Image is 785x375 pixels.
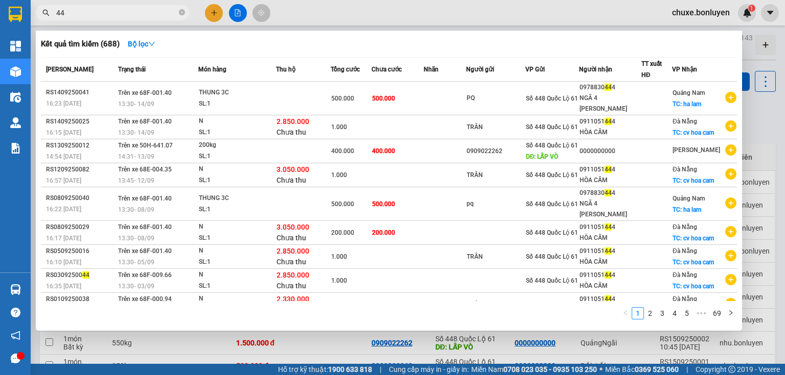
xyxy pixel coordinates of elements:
span: plus-circle [725,274,736,285]
a: 2 [644,308,656,319]
div: SL: 1 [199,233,275,244]
span: Số 448 Quốc Lộ 61 [526,95,578,102]
span: 13:45 - 12/09 [118,177,154,184]
span: 16:17 [DATE] [46,235,81,242]
li: 4 [668,307,681,319]
span: Chưa thu [276,258,306,266]
img: warehouse-icon [10,66,21,77]
span: Trên xe 68F-009.66 [118,271,172,279]
span: Trên xe 68F-001.40 [118,223,172,231]
a: 3 [657,308,668,319]
div: N [199,245,275,257]
div: 0911051 4 [580,246,640,257]
span: Món hàng [198,66,226,73]
div: 0911051 4 [580,222,640,233]
a: 69 [710,308,724,319]
div: N [199,221,275,233]
span: 1.000 [331,171,347,179]
span: Người nhận [579,66,612,73]
a: 4 [669,308,680,319]
button: left [619,307,632,319]
span: close-circle [179,8,185,18]
div: 0911051 4 [580,164,640,175]
div: 0000000000 [580,146,640,157]
div: SL: 1 [199,98,275,110]
div: RS0509250016 [46,246,115,257]
span: TC: cv hoa cam [673,259,714,266]
div: RS1409250041 [46,87,115,98]
span: question-circle [11,308,20,317]
span: [PERSON_NAME] [673,146,720,154]
span: 13:30 - 14/09 [118,101,154,108]
span: 16:10 [DATE] [46,259,81,266]
span: Chưa thu [276,234,306,242]
span: 16:15 [DATE] [46,129,81,136]
div: TRÂN [467,170,525,181]
div: 0978830 4 [580,82,640,93]
img: solution-icon [10,143,21,154]
div: RS1309250012 [46,140,115,151]
span: Số 448 Quốc Lộ 61 [526,171,578,179]
span: plus-circle [725,250,736,261]
span: Chưa thu [276,176,306,184]
li: 1 [632,307,644,319]
div: N [199,164,275,175]
span: Quảng Nam [673,195,705,202]
span: 1.000 [331,253,347,260]
span: Thu hộ [276,66,295,73]
div: pq [467,198,525,209]
span: 400.000 [331,147,354,155]
div: RS03092500 [46,270,115,281]
span: right [728,310,734,316]
div: RS0809250029 [46,222,115,233]
span: Trên xe 68F-001.40 [118,195,172,202]
span: 44 [605,247,612,255]
span: Số 448 Quốc Lộ 61 [526,277,578,284]
div: NGÃ 4 [PERSON_NAME] [580,198,640,220]
span: 16:57 [DATE] [46,177,81,184]
div: 0978830 4 [580,188,640,198]
span: 44 [605,223,612,231]
span: 13:30 - 05/09 [118,259,154,266]
span: 44 [605,295,612,303]
span: notification [11,331,20,340]
span: 200.000 [331,229,354,236]
span: plus-circle [725,144,736,156]
span: Số 448 Quốc Lộ 61 [526,229,578,236]
button: right [725,307,737,319]
a: 5 [681,308,692,319]
span: 2.850.000 [276,271,309,279]
span: TC: cv hoa cam [673,283,714,290]
h3: Kết quả tìm kiếm ( 688 ) [41,39,120,49]
div: RS0109250038 [46,294,115,305]
span: 44 [605,271,612,279]
span: down [148,40,155,47]
span: Đà Nẵng [673,223,697,231]
span: TC: cv hoa cam [673,177,714,184]
span: 3.050.000 [276,165,309,173]
div: 200kg [199,140,275,151]
span: 500.000 [331,201,354,208]
span: Số 448 Quốc Lộ 61 [526,123,578,131]
span: Đà Nẵng [673,247,697,255]
div: THUNG 3C [199,193,275,204]
div: SL: 1 [199,151,275,162]
li: 3 [656,307,668,319]
span: 13:30 - 03/09 [118,283,154,290]
span: plus-circle [725,120,736,132]
div: TRÂN [467,299,525,310]
img: warehouse-icon [10,117,21,128]
span: plus-circle [725,197,736,209]
div: TRÂN [467,252,525,262]
span: 500.000 [372,95,395,102]
div: 0911051 4 [580,116,640,127]
span: Người gửi [466,66,494,73]
span: Trên xe 68F-001.40 [118,247,172,255]
span: plus-circle [725,226,736,237]
span: 200.000 [372,229,395,236]
span: 1.000 [331,277,347,284]
div: 0911051 4 [580,294,640,305]
span: ••• [693,307,709,319]
div: N [199,116,275,127]
span: Đà Nẵng [673,118,697,125]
